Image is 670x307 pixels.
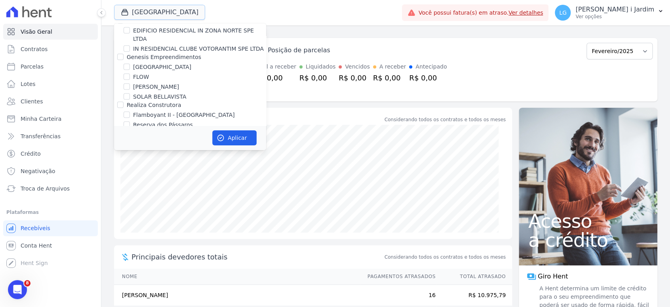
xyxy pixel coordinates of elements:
label: EDIFICIO RESIDENCIAL IN ZONA NORTE SPE LTDA [133,27,266,43]
div: Plataformas [6,208,95,217]
span: 8 [24,280,30,286]
span: Crédito [21,150,41,158]
span: Minha Carteira [21,115,61,123]
span: Parcelas [21,63,44,71]
button: Aplicar [212,130,257,145]
span: Recebíveis [21,224,50,232]
span: Principais devedores totais [131,252,383,262]
div: R$ 0,00 [339,72,369,83]
iframe: Intercom live chat [8,280,27,299]
a: Conta Hent [3,238,98,254]
a: Minha Carteira [3,111,98,127]
div: R$ 0,00 [373,72,406,83]
label: Flamboyant II - [GEOGRAPHIC_DATA] [133,111,235,119]
a: Crédito [3,146,98,162]
div: R$ 0,00 [409,72,447,83]
span: Acesso [528,212,648,231]
span: LG [559,10,567,15]
label: Realiza Construtora [127,102,181,108]
a: Contratos [3,41,98,57]
button: [GEOGRAPHIC_DATA] [114,5,205,20]
div: Considerando todos os contratos e todos os meses [384,116,506,123]
span: Visão Geral [21,28,52,36]
a: Negativação [3,163,98,179]
span: Negativação [21,167,55,175]
span: Você possui fatura(s) em atraso. [419,9,543,17]
label: [PERSON_NAME] [133,83,179,91]
div: R$ 0,00 [299,72,336,83]
span: Considerando todos os contratos e todos os meses [384,254,506,261]
a: Parcelas [3,59,98,74]
p: Ver opções [575,13,654,20]
span: Transferências [21,132,61,140]
div: A receber [379,63,406,71]
a: Clientes [3,93,98,109]
div: R$ 0,00 [255,72,296,83]
button: LG [PERSON_NAME] i Jardim Ver opções [548,2,670,24]
label: Reserva dos Pássaros [133,121,193,129]
span: Contratos [21,45,48,53]
span: Conta Hent [21,242,52,250]
a: Lotes [3,76,98,92]
a: Recebíveis [3,220,98,236]
a: Visão Geral [3,24,98,40]
span: a crédito [528,231,648,250]
th: Nome [114,269,360,285]
th: Total Atrasado [436,269,512,285]
td: 16 [360,285,436,306]
div: Total a receber [255,63,296,71]
a: Ver detalhes [508,10,543,16]
label: SOLAR BELLAVISTA [133,93,186,101]
a: Transferências [3,128,98,144]
div: Liquidados [306,63,336,71]
div: Vencidos [345,63,369,71]
td: R$ 10.975,79 [436,285,512,306]
span: Lotes [21,80,36,88]
span: Clientes [21,97,43,105]
a: Troca de Arquivos [3,181,98,196]
td: [PERSON_NAME] [114,285,360,306]
th: Pagamentos Atrasados [360,269,436,285]
div: Posição de parcelas [268,46,330,55]
div: Antecipado [415,63,447,71]
label: [GEOGRAPHIC_DATA] [133,63,191,71]
p: [PERSON_NAME] i Jardim [575,6,654,13]
span: Troca de Arquivos [21,185,70,193]
label: FLOW [133,73,149,81]
label: Genesis Empreendimentos [127,54,201,60]
label: IN RESIDENCIAL CLUBE VOTORANTIM SPE LTDA [133,45,264,53]
span: Giro Hent [538,272,568,281]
